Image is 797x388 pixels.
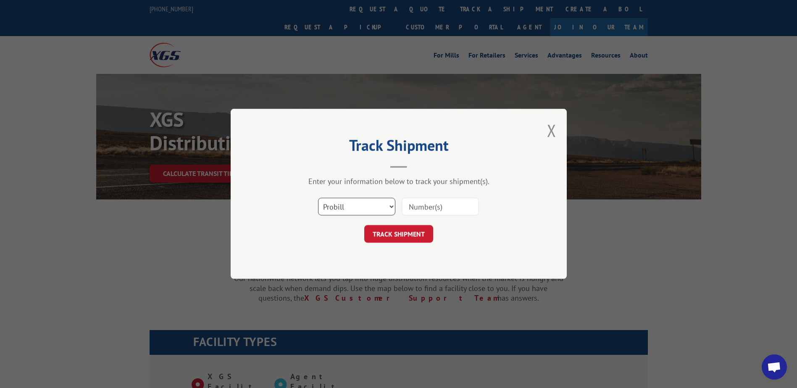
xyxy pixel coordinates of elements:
[273,139,525,155] h2: Track Shipment
[762,354,787,380] a: Open chat
[364,225,433,243] button: TRACK SHIPMENT
[273,177,525,186] div: Enter your information below to track your shipment(s).
[547,119,556,142] button: Close modal
[402,198,479,216] input: Number(s)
